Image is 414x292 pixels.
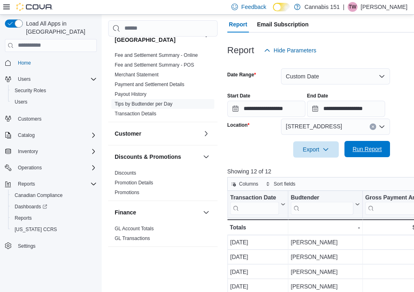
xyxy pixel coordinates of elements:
[274,181,295,187] span: Sort fields
[201,152,211,162] button: Discounts & Promotions
[227,122,250,128] label: Location
[11,225,60,234] a: [US_STATE] CCRS
[291,252,360,262] div: [PERSON_NAME]
[2,146,100,157] button: Inventory
[2,130,100,141] button: Catalog
[291,238,360,247] div: [PERSON_NAME]
[108,50,218,122] div: Cova Pay [GEOGRAPHIC_DATA]
[15,58,34,68] a: Home
[16,3,53,11] img: Cova
[8,85,100,96] button: Security Roles
[18,148,38,155] span: Inventory
[8,224,100,235] button: [US_STATE] CCRS
[230,194,279,215] div: Transaction Date
[361,2,407,12] p: [PERSON_NAME]
[379,123,385,130] button: Open list of options
[115,180,153,186] a: Promotion Details
[115,190,139,195] a: Promotions
[115,254,140,262] h3: Inventory
[11,86,49,95] a: Security Roles
[257,16,309,32] span: Email Subscription
[115,208,136,216] h3: Finance
[18,116,41,122] span: Customers
[11,97,97,107] span: Users
[11,190,97,200] span: Canadian Compliance
[115,153,181,161] h3: Discounts & Promotions
[2,74,100,85] button: Users
[18,181,35,187] span: Reports
[15,179,97,189] span: Reports
[230,238,285,247] div: [DATE]
[291,194,353,215] div: Budtender
[15,226,57,233] span: [US_STATE] CCRS
[348,2,357,12] div: Tisha Williams
[15,114,45,124] a: Customers
[15,147,97,156] span: Inventory
[291,223,360,232] div: -
[15,179,38,189] button: Reports
[227,93,251,99] label: Start Date
[2,112,100,124] button: Customers
[230,281,285,291] div: [DATE]
[15,87,46,94] span: Security Roles
[227,101,305,117] input: Press the down key to open a popover containing a calendar.
[15,215,32,221] span: Reports
[15,241,97,251] span: Settings
[15,163,97,173] span: Operations
[15,130,97,140] span: Catalog
[230,267,285,277] div: [DATE]
[115,91,146,97] a: Payout History
[115,72,159,78] a: Merchant Statement
[343,2,344,12] p: |
[227,45,254,55] h3: Report
[229,16,247,32] span: Report
[15,192,63,199] span: Canadian Compliance
[108,224,218,247] div: Finance
[115,208,200,216] button: Finance
[230,194,285,215] button: Transaction Date
[18,132,35,138] span: Catalog
[115,170,136,176] a: Discounts
[15,113,97,123] span: Customers
[201,129,211,138] button: Customer
[241,3,266,11] span: Feedback
[18,76,31,82] span: Users
[115,226,154,231] a: GL Account Totals
[261,42,320,58] button: Hide Parameters
[15,58,97,68] span: Home
[11,97,31,107] a: Users
[115,52,198,58] a: Fee and Settlement Summary - Online
[273,3,290,11] input: Dark Mode
[11,225,97,234] span: Washington CCRS
[307,101,385,117] input: Press the down key to open a popover containing a calendar.
[201,253,211,263] button: Inventory
[15,130,38,140] button: Catalog
[8,201,100,212] a: Dashboards
[293,141,339,158] button: Export
[291,194,353,202] div: Budtender
[115,153,200,161] button: Discounts & Promotions
[115,130,200,138] button: Customer
[291,267,360,277] div: [PERSON_NAME]
[2,57,100,69] button: Home
[274,46,316,54] span: Hide Parameters
[15,74,34,84] button: Users
[239,181,258,187] span: Columns
[23,19,97,36] span: Load All Apps in [GEOGRAPHIC_DATA]
[11,213,35,223] a: Reports
[370,123,376,130] button: Clear input
[11,213,97,223] span: Reports
[230,194,279,202] div: Transaction Date
[227,71,256,78] label: Date Range
[5,54,97,273] nav: Complex example
[305,2,340,12] p: Cannabis 151
[344,141,390,157] button: Run Report
[2,240,100,252] button: Settings
[15,99,27,105] span: Users
[262,179,299,189] button: Sort fields
[291,281,360,291] div: [PERSON_NAME]
[15,203,47,210] span: Dashboards
[115,82,184,87] a: Payment and Settlement Details
[15,241,39,251] a: Settings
